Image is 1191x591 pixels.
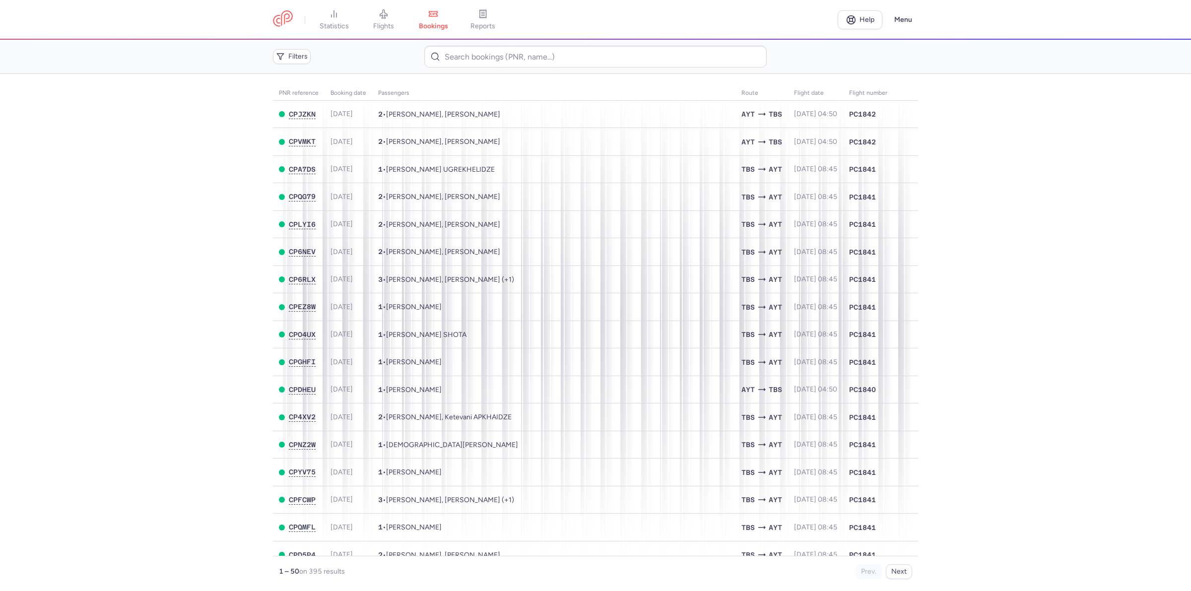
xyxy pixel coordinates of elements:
[794,495,837,504] span: [DATE] 08:45
[849,302,876,312] span: PC1841
[769,412,782,423] span: AYT
[419,22,448,31] span: bookings
[378,165,495,174] span: •
[386,358,442,366] span: Alexis LEGASPI
[888,10,918,29] button: Menu
[838,10,882,29] a: Help
[741,136,755,147] span: AYT
[378,248,383,256] span: 2
[769,467,782,478] span: AYT
[325,86,372,101] th: Booking date
[331,385,353,394] span: [DATE]
[788,86,843,101] th: flight date
[849,219,876,229] span: PC1841
[289,330,316,338] span: CPO4UX
[289,441,316,449] span: CPNZ2W
[378,330,466,339] span: •
[741,192,755,202] span: TBS
[849,523,876,532] span: PC1841
[378,303,442,311] span: •
[378,330,383,338] span: 1
[320,22,349,31] span: statistics
[794,413,837,421] span: [DATE] 08:45
[386,330,466,339] span: Asakashvili SHOTA
[769,357,782,368] span: AYT
[372,86,735,101] th: Passengers
[794,330,837,338] span: [DATE] 08:45
[470,22,495,31] span: reports
[849,329,876,339] span: PC1841
[378,303,383,311] span: 1
[378,193,500,201] span: •
[331,413,353,421] span: [DATE]
[331,137,353,146] span: [DATE]
[769,439,782,450] span: AYT
[289,468,316,476] span: CPYV75
[386,468,442,476] span: Giorgi SHAKARASHVILI
[331,165,353,173] span: [DATE]
[849,550,876,560] span: PC1841
[386,137,500,146] span: Marco EXER, Nataliia OZERIANSKA
[289,413,316,421] button: CP4XV2
[289,303,316,311] span: CPEZ8W
[769,522,782,533] span: AYT
[860,16,874,23] span: Help
[856,564,882,579] button: Prev.
[794,303,837,311] span: [DATE] 08:45
[378,275,383,283] span: 3
[769,329,782,340] span: AYT
[386,220,500,229] span: Diana BERIDZE, Maiia BERIDZE
[378,386,383,394] span: 1
[378,441,518,449] span: •
[741,219,755,230] span: TBS
[378,358,383,366] span: 1
[408,9,458,31] a: bookings
[289,110,316,119] button: CPJZKN
[289,220,316,229] button: CPLYI6
[289,165,316,173] span: CPA7DS
[378,496,514,504] span: •
[769,384,782,395] span: TBS
[331,523,353,531] span: [DATE]
[279,567,299,576] strong: 1 – 50
[289,193,316,201] button: CPQG79
[386,386,442,394] span: Mohammad YASIN
[289,386,316,394] span: CPDHEU
[849,192,876,202] span: PC1841
[741,467,755,478] span: TBS
[289,193,316,200] span: CPQG79
[458,9,508,31] a: reports
[309,9,359,31] a: statistics
[378,110,383,118] span: 2
[794,137,837,146] span: [DATE] 04:50
[386,441,518,449] span: Tornike BIBILASHVILI
[794,275,837,283] span: [DATE] 08:45
[769,274,782,285] span: AYT
[769,219,782,230] span: AYT
[741,439,755,450] span: TBS
[289,275,316,283] span: CP6RLX
[741,164,755,175] span: TBS
[386,413,512,421] span: Giorgi SALKHINASHVILI, Ketevani APKHAIDZE
[849,385,876,394] span: PC1840
[289,165,316,174] button: CPA7DS
[331,495,353,504] span: [DATE]
[741,522,755,533] span: TBS
[794,165,837,173] span: [DATE] 08:45
[378,468,442,476] span: •
[386,303,442,311] span: Iuliia CHINNOVA
[741,384,755,395] span: AYT
[289,523,316,531] span: CPQMFL
[331,248,353,256] span: [DATE]
[331,220,353,228] span: [DATE]
[359,9,408,31] a: flights
[331,330,353,338] span: [DATE]
[289,441,316,449] button: CPNZ2W
[378,496,383,504] span: 3
[741,549,755,560] span: TBS
[794,523,837,531] span: [DATE] 08:45
[289,275,316,284] button: CP6RLX
[378,358,442,366] span: •
[386,551,500,559] span: Archil BEDUKADZE, Mariam GIGAURI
